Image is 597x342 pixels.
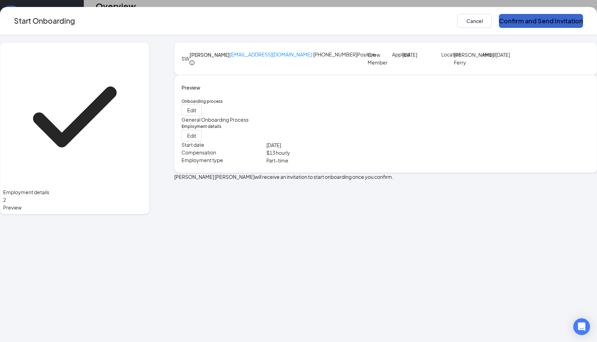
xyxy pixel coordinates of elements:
p: Applied [392,51,403,58]
button: Edit [182,130,202,141]
h4: [PERSON_NAME] [190,51,230,59]
span: Edit [187,107,196,114]
div: Open Intercom Messenger [573,318,590,335]
a: [EMAIL_ADDRESS][DOMAIN_NAME] [230,51,312,58]
p: Employment type [182,157,267,164]
span: Employment details [3,188,146,196]
p: · [PHONE_NUMBER] [230,51,357,59]
span: info-circle [190,60,194,65]
span: Edit [187,132,196,139]
p: [DATE] [403,51,423,59]
button: Cancel [457,14,492,28]
p: Position [357,51,368,58]
h5: Employment details [182,123,590,130]
p: Part-time [266,157,385,164]
span: General Onboarding Process [182,116,249,123]
p: Crew Member [368,51,389,66]
p: Location [441,51,454,58]
p: Start date [182,141,267,148]
p: Hired [483,51,495,58]
p: Compensation [182,149,267,156]
p: [DATE] [495,51,521,59]
button: Edit [182,105,202,116]
h4: Preview [182,84,590,91]
p: [DATE] [266,141,385,149]
div: SW [182,55,190,62]
p: $ 13 hourly [266,149,385,157]
p: [PERSON_NAME] Ferry [454,51,479,66]
h3: Start Onboarding [14,15,75,26]
span: Preview [3,204,146,211]
h5: Onboarding process [182,98,590,105]
span: 2 [3,197,6,203]
button: Confirm and Send Invitation [499,14,583,28]
p: [PERSON_NAME] [PERSON_NAME] will receive an invitation to start onboarding once you confirm. [174,173,597,181]
svg: Checkmark [3,45,146,188]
